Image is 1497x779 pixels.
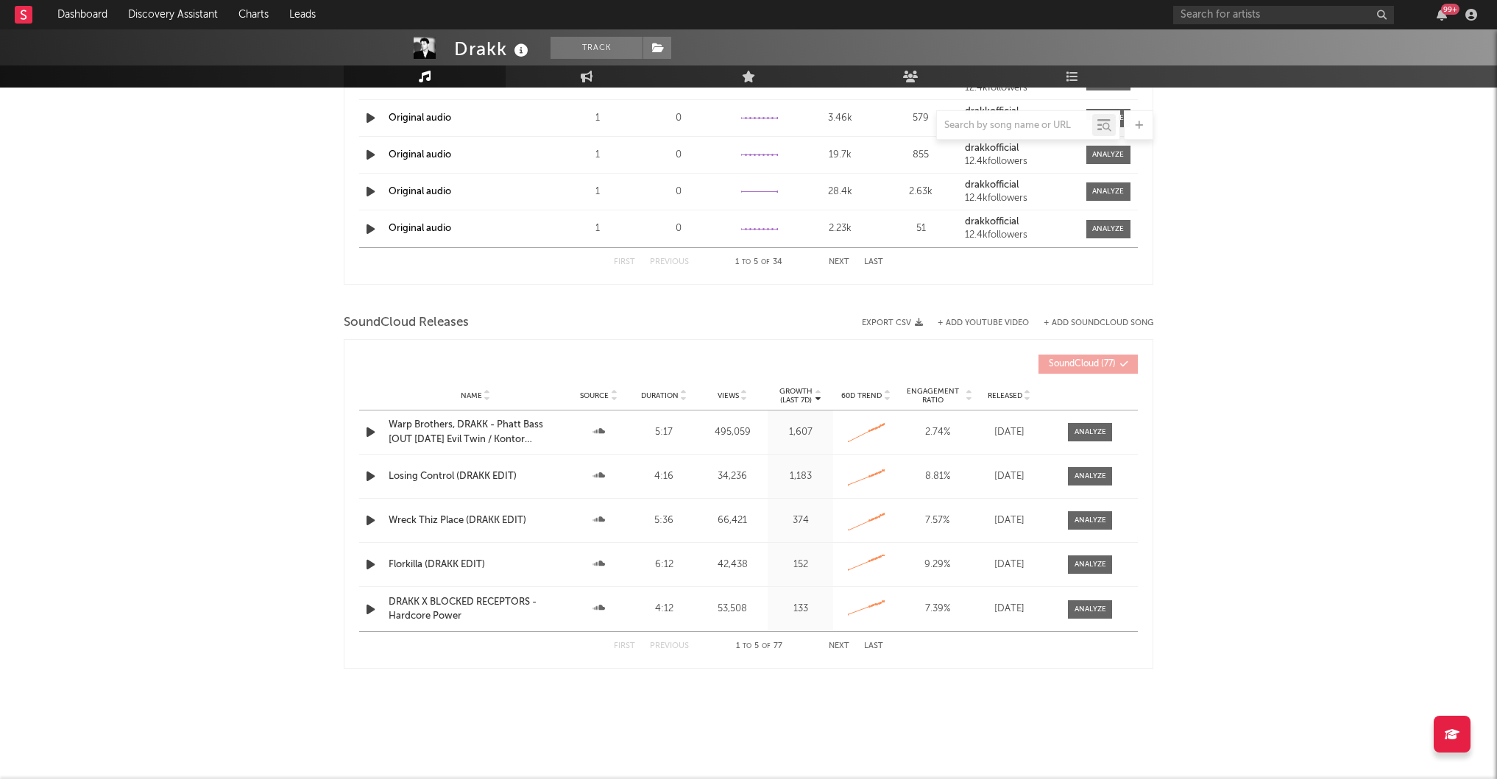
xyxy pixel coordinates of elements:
[389,558,562,572] a: Florkilla (DRAKK EDIT)
[389,469,562,484] a: Losing Control (DRAKK EDIT)
[965,180,1075,191] a: drakkofficial
[389,418,562,447] a: Warp Brothers, DRAKK - Phatt Bass [OUT [DATE] Evil Twin / Kontor Records]
[389,513,562,528] a: Wreck Thiz Place (DRAKK EDIT)
[965,107,1075,117] a: drakkofficial
[1437,9,1447,21] button: 99+
[761,259,770,266] span: of
[454,37,532,61] div: Drakk
[344,314,469,332] span: SoundCloud Releases
[965,180,1019,190] strong: drakkofficial
[762,643,771,650] span: of
[1048,360,1116,369] span: ( 77 )
[701,469,765,484] div: 34,236
[980,469,1038,484] div: [DATE]
[1038,355,1138,374] button: SoundCloud(77)
[965,143,1075,154] a: drakkofficial
[965,217,1019,227] strong: drakkofficial
[965,107,1019,116] strong: drakkofficial
[804,185,877,199] div: 28.4k
[642,185,715,199] div: 0
[1044,319,1153,327] button: + Add SoundCloud Song
[938,319,1029,327] button: + Add YouTube Video
[965,143,1019,153] strong: drakkofficial
[701,602,765,616] div: 53,508
[1441,4,1459,15] div: 99 +
[635,602,693,616] div: 4:12
[389,150,451,160] a: Original audio
[829,258,849,266] button: Next
[701,513,765,528] div: 66,421
[701,425,765,440] div: 495,059
[580,391,609,400] span: Source
[804,148,877,163] div: 19.7k
[635,469,693,484] div: 4:16
[864,258,883,266] button: Last
[864,642,883,650] button: Last
[551,37,643,59] button: Track
[635,425,693,440] div: 5:17
[650,642,689,650] button: Previous
[980,602,1038,616] div: [DATE]
[718,254,799,271] div: 1 5 34
[635,513,693,528] div: 5:36
[561,185,634,199] div: 1
[635,558,693,572] div: 6:12
[561,148,634,163] div: 1
[980,558,1038,572] div: [DATE]
[771,513,829,528] div: 374
[902,469,972,484] div: 8.81 %
[561,221,634,236] div: 1
[743,643,751,650] span: to
[937,120,1092,132] input: Search by song name or URL
[771,558,829,572] div: 152
[885,148,958,163] div: 855
[902,425,972,440] div: 2.74 %
[885,185,958,199] div: 2.63k
[965,157,1075,167] div: 12.4k followers
[642,221,715,236] div: 0
[862,319,923,327] button: Export CSV
[1029,319,1153,327] button: + Add SoundCloud Song
[771,469,829,484] div: 1,183
[641,391,679,400] span: Duration
[965,83,1075,93] div: 12.4k followers
[389,595,562,624] a: DRAKK X BLOCKED RECEPTORS - Hardcore Power
[771,425,829,440] div: 1,607
[902,558,972,572] div: 9.29 %
[980,425,1038,440] div: [DATE]
[980,513,1038,528] div: [DATE]
[718,638,799,655] div: 1 5 77
[1173,6,1394,24] input: Search for artists
[965,193,1075,204] div: 12.4k followers
[902,602,972,616] div: 7.39 %
[389,224,451,233] a: Original audio
[650,258,689,266] button: Previous
[965,217,1075,227] a: drakkofficial
[902,387,963,405] span: Engagement Ratio
[885,221,958,236] div: 51
[829,642,849,650] button: Next
[988,391,1022,400] span: Released
[779,387,813,396] p: Growth
[1049,360,1099,369] span: SoundCloud
[614,258,635,266] button: First
[642,148,715,163] div: 0
[841,391,882,400] span: 60D Trend
[461,391,482,400] span: Name
[771,602,829,616] div: 133
[804,221,877,236] div: 2.23k
[779,396,813,405] p: (Last 7d)
[389,187,451,196] a: Original audio
[923,319,1029,327] div: + Add YouTube Video
[614,642,635,650] button: First
[701,558,765,572] div: 42,438
[965,230,1075,241] div: 12.4k followers
[902,513,972,528] div: 7.57 %
[718,391,739,400] span: Views
[742,259,751,266] span: to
